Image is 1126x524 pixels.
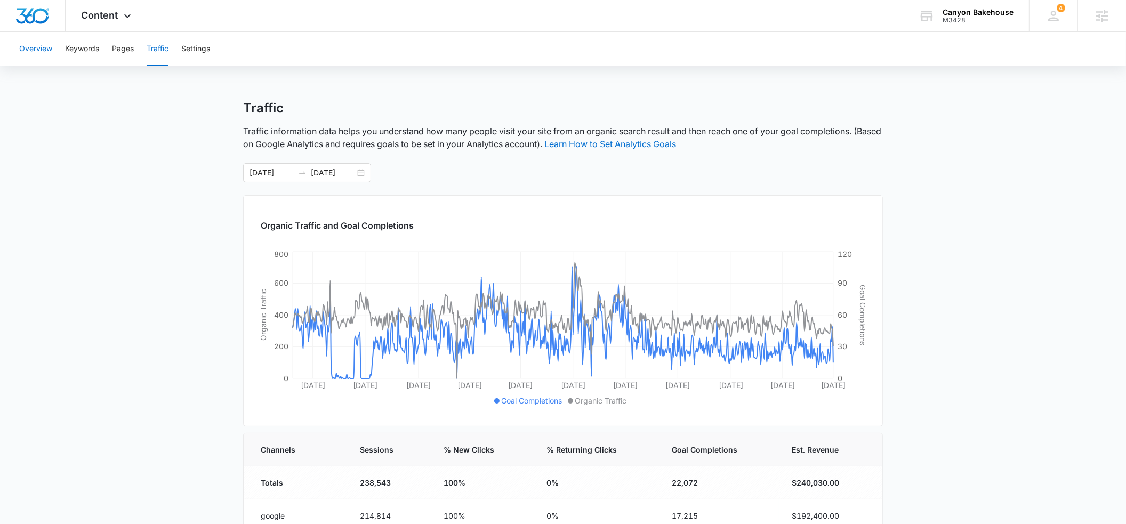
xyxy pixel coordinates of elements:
[112,32,134,66] button: Pages
[301,381,325,390] tspan: [DATE]
[858,285,867,345] tspan: Goal Completions
[561,381,585,390] tspan: [DATE]
[509,381,533,390] tspan: [DATE]
[284,374,288,383] tspan: 0
[444,444,505,455] span: % New Clicks
[665,381,690,390] tspan: [DATE]
[274,310,288,319] tspan: 400
[311,167,355,179] input: End date
[838,310,847,319] tspan: 60
[659,466,779,499] td: 22,072
[65,32,99,66] button: Keywords
[347,466,431,499] td: 238,543
[1057,4,1065,12] span: 4
[838,342,847,351] tspan: 30
[353,381,377,390] tspan: [DATE]
[1057,4,1065,12] div: notifications count
[250,167,294,179] input: Start date
[943,17,1014,24] div: account id
[19,32,52,66] button: Overview
[261,444,319,455] span: Channels
[547,444,631,455] span: % Returning Clicks
[821,381,846,390] tspan: [DATE]
[534,466,659,499] td: 0%
[406,381,431,390] tspan: [DATE]
[544,139,676,149] a: Learn How to Set Analytics Goals
[613,381,638,390] tspan: [DATE]
[298,168,307,177] span: swap-right
[838,374,842,383] tspan: 0
[243,125,883,150] p: Traffic information data helps you understand how many people visit your site from an organic sea...
[274,278,288,287] tspan: 600
[575,395,627,406] span: Organic Traffic
[719,381,743,390] tspan: [DATE]
[672,444,751,455] span: Goal Completions
[181,32,210,66] button: Settings
[274,342,288,351] tspan: 200
[298,168,307,177] span: to
[274,249,288,259] tspan: 800
[792,444,850,455] span: Est. Revenue
[770,381,795,390] tspan: [DATE]
[838,249,852,259] tspan: 120
[502,395,562,406] span: Goal Completions
[943,8,1014,17] div: account name
[244,466,347,499] td: Totals
[779,466,882,499] td: $240,030.00
[838,278,847,287] tspan: 90
[431,466,534,499] td: 100%
[458,381,482,390] tspan: [DATE]
[82,10,118,21] span: Content
[261,219,865,232] h2: Organic Traffic and Goal Completions
[243,100,284,116] h1: Traffic
[147,32,168,66] button: Traffic
[360,444,403,455] span: Sessions
[259,289,268,341] tspan: Organic Traffic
